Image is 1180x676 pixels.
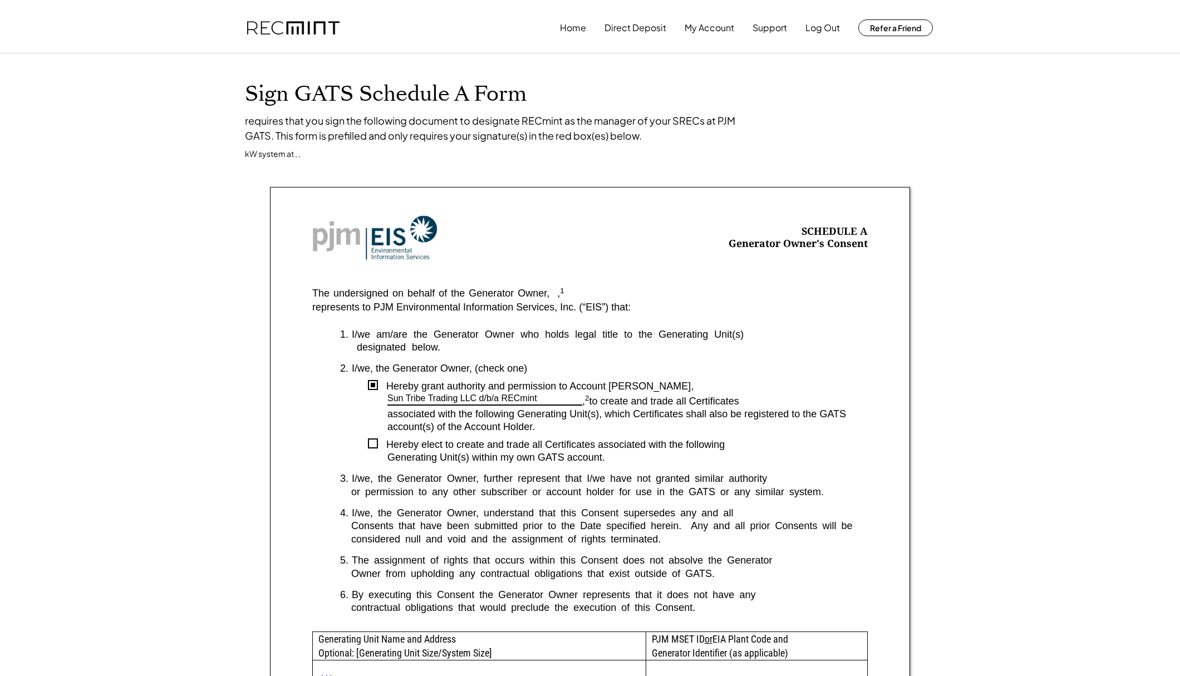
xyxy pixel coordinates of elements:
div: 6. [340,589,348,601]
div: Sun Tribe Trading LLC d/b/a RECmint [387,393,537,404]
button: My Account [685,17,734,39]
sup: 2 [585,394,589,402]
div: By executing this Consent the Generator Owner represents that it does not have any [352,589,868,601]
button: Log Out [805,17,840,39]
div: Owner from upholding any contractual obligations that exist outside of GATS. [340,568,868,580]
div: Generating Unit Name and Address Optional: [Generating Unit Size/System Size] [313,632,646,660]
div: 4. [340,507,348,520]
div: 2. [340,362,348,375]
div: designated below. [340,341,868,354]
div: SCHEDULE A Generator Owner's Consent [729,225,868,250]
div: PJM MSET ID EIA Plant Code and Generator Identifier (as applicable) [646,632,867,660]
div: The assignment of rights that occurs within this Consent does not absolve the Generator [352,554,868,567]
u: or [705,633,712,645]
div: 1. [340,328,348,341]
img: Screenshot%202023-10-20%20at%209.53.17%20AM.png [312,215,437,260]
div: requires that you sign the following document to designate RECmint as the manager of your SRECs a... [245,113,746,143]
h1: Sign GATS Schedule A Form [245,81,935,107]
button: Support [753,17,787,39]
div: Hereby grant authority and permission to Account [PERSON_NAME], [378,380,868,393]
div: I/we, the Generator Owner, further represent that I/we have not granted similar authority [352,472,868,485]
div: , [582,396,589,408]
img: recmint-logotype%403x.png [247,21,340,35]
div: Hereby elect to create and trade all Certificates associated with the following [378,438,868,451]
div: I/we am/are the Generator Owner who holds legal title to the Generating Unit(s) [352,328,868,341]
div: represents to PJM Environmental Information Services, Inc. (“EIS”) that: [312,301,631,314]
div: The undersigned on behalf of the Generator Owner, , [312,288,564,299]
button: Direct Deposit [604,17,666,39]
div: 3. [340,472,348,485]
div: I/we, the Generator Owner, (check one) [352,362,868,375]
sup: 1 [560,287,564,295]
button: Refer a Friend [858,19,933,36]
button: Home [560,17,586,39]
div: or permission to any other subscriber or account holder for use in the GATS or any similar system. [340,486,868,499]
div: Consents that have been submitted prior to the Date specified herein. Any and all prior Consents ... [340,520,868,546]
div: kW system at , , [245,149,301,160]
div: contractual obligations that would preclude the execution of this Consent. [340,601,868,614]
div: Generating Unit(s) within my own GATS account. [387,451,868,464]
div: associated with the following Generating Unit(s), which Certificates shall also be registered to ... [387,408,868,434]
div: to create and trade all Certificates [589,396,868,408]
div: 5. [340,554,348,567]
div: I/we, the Generator Owner, understand that this Consent supersedes any and all [352,507,868,520]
